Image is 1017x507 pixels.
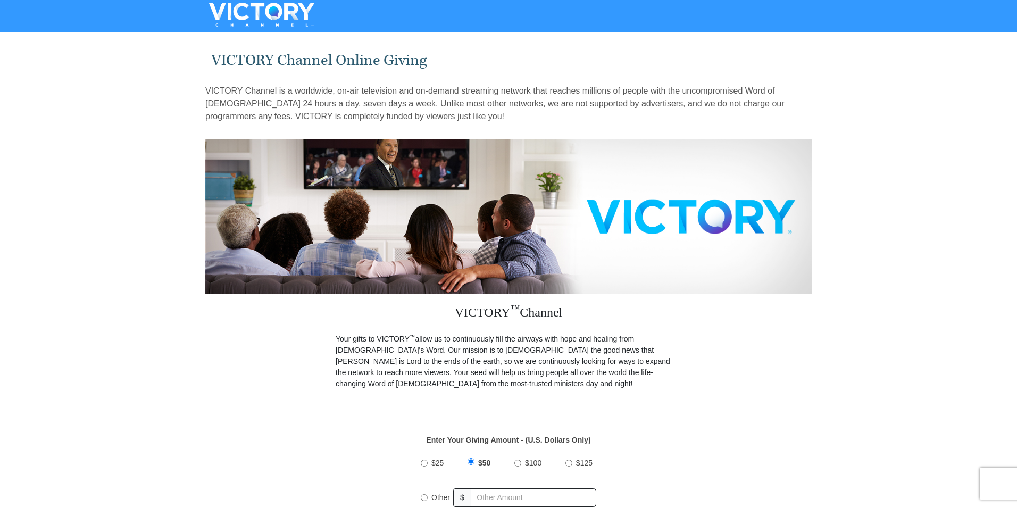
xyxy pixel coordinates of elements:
[195,3,328,27] img: VICTORYTHON - VICTORY Channel
[336,334,681,389] p: Your gifts to VICTORY allow us to continuously fill the airways with hope and healing from [DEMOG...
[576,459,593,467] span: $125
[453,488,471,507] span: $
[426,436,590,444] strong: Enter Your Giving Amount - (U.S. Dollars Only)
[431,459,444,467] span: $25
[205,85,812,123] p: VICTORY Channel is a worldwide, on-air television and on-demand streaming network that reaches mi...
[478,459,490,467] span: $50
[431,493,450,502] span: Other
[525,459,541,467] span: $100
[410,334,415,340] sup: ™
[471,488,596,507] input: Other Amount
[211,52,806,69] h1: VICTORY Channel Online Giving
[336,294,681,334] h3: VICTORY Channel
[511,303,520,314] sup: ™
